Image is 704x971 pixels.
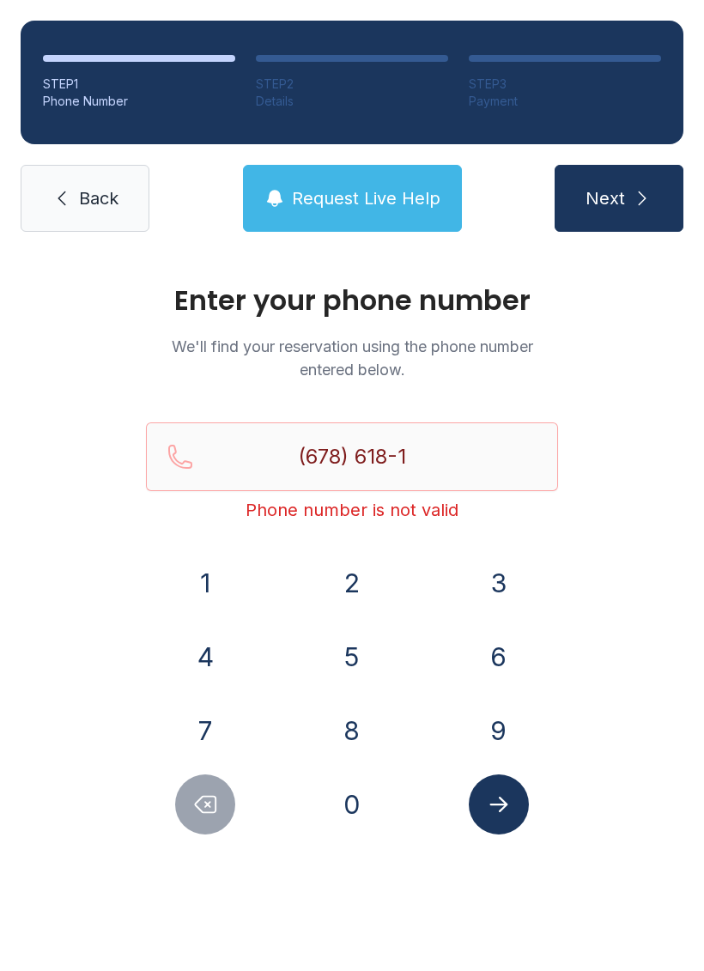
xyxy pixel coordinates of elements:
span: Request Live Help [292,186,440,210]
button: 9 [469,701,529,761]
button: 5 [322,627,382,687]
button: 0 [322,774,382,834]
div: STEP 3 [469,76,661,93]
div: STEP 1 [43,76,235,93]
button: 6 [469,627,529,687]
div: Details [256,93,448,110]
button: 3 [469,553,529,613]
div: Phone number is not valid [146,498,558,522]
button: Delete number [175,774,235,834]
div: Payment [469,93,661,110]
button: Submit lookup form [469,774,529,834]
span: Back [79,186,118,210]
button: 8 [322,701,382,761]
div: STEP 2 [256,76,448,93]
p: We'll find your reservation using the phone number entered below. [146,335,558,381]
button: 2 [322,553,382,613]
button: 7 [175,701,235,761]
input: Reservation phone number [146,422,558,491]
h1: Enter your phone number [146,287,558,314]
button: 1 [175,553,235,613]
span: Next [586,186,625,210]
button: 4 [175,627,235,687]
div: Phone Number [43,93,235,110]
